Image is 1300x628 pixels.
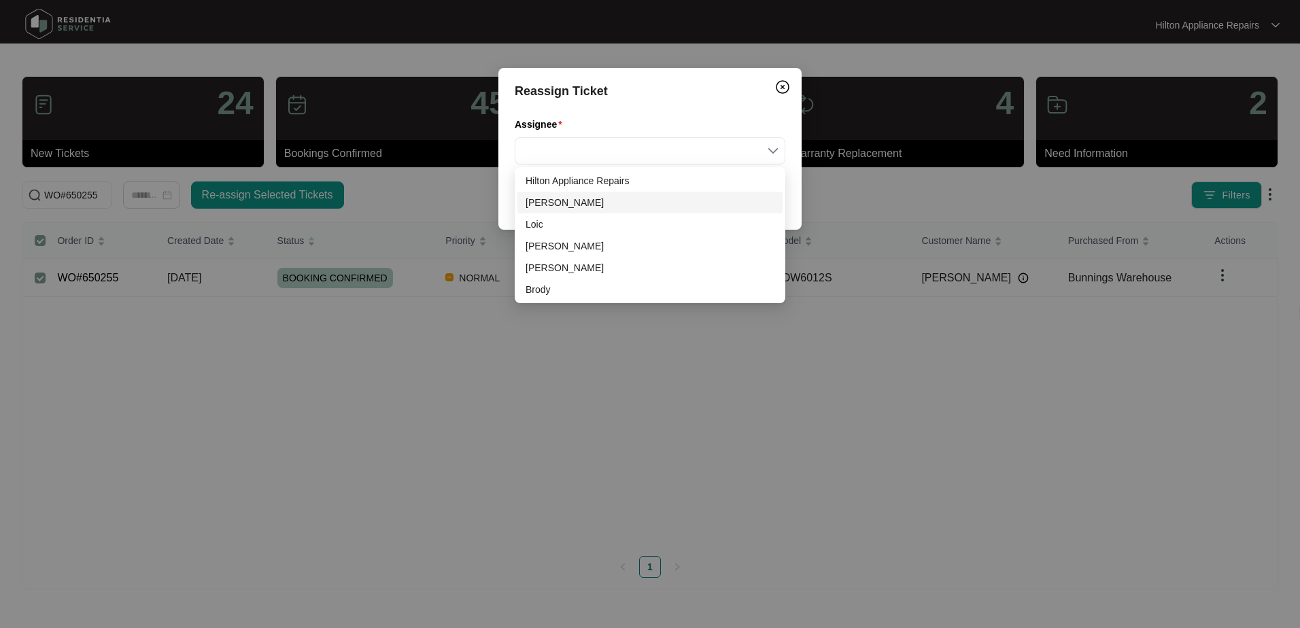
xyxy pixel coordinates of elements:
div: Evan [517,257,783,279]
div: Loic [526,217,774,232]
div: [PERSON_NAME] [526,239,774,254]
div: Loic [517,213,783,235]
div: Dean [517,192,783,213]
button: Close [772,76,793,98]
div: Reassign Ticket [515,82,785,101]
label: Assignee [515,118,568,131]
div: [PERSON_NAME] [526,195,774,210]
div: Hilton Appliance Repairs [526,173,774,188]
div: Joel [517,235,783,257]
div: Brody [517,279,783,300]
div: [PERSON_NAME] [526,260,774,275]
input: Assignee [523,138,777,164]
img: closeCircle [774,79,791,95]
div: Hilton Appliance Repairs [517,170,783,192]
div: Brody [526,282,774,297]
